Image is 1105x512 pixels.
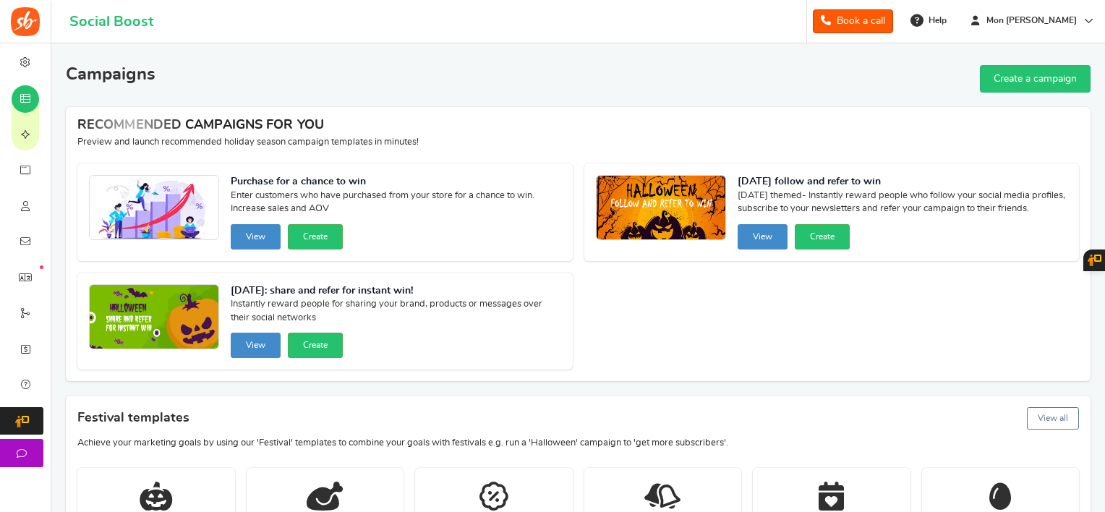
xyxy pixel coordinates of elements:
[90,285,218,350] img: Recommended Campaigns
[288,333,343,358] button: Create
[231,284,561,299] strong: [DATE]: share and refer for instant win!
[795,224,850,249] button: Create
[981,14,1083,27] span: Mon [PERSON_NAME]
[231,298,561,327] span: Instantly reward people for sharing your brand, products or messages over their social networks
[77,136,1079,149] p: Preview and launch recommended holiday season campaign templates in minutes!
[77,119,1079,133] h4: RECOMMENDED CAMPAIGNS FOR YOU
[231,175,561,189] strong: Purchase for a chance to win
[738,189,1068,218] span: [DATE] themed- Instantly reward people who follow your social media profiles, subscribe to your n...
[69,14,153,30] h1: Social Boost
[90,176,218,241] img: Recommended Campaigns
[738,175,1068,189] strong: [DATE] follow and refer to win
[40,265,43,269] em: New
[231,189,561,218] span: Enter customers who have purchased from your store for a chance to win. Increase sales and AOV
[231,224,281,249] button: View
[77,404,1079,432] h4: Festival templates
[813,9,893,33] a: Book a call
[231,333,281,358] button: View
[738,224,788,249] button: View
[597,176,725,241] img: Recommended Campaigns
[288,224,343,249] button: Create
[1027,407,1079,430] button: View all
[77,437,1079,450] p: Achieve your marketing goals by using our 'Festival' templates to combine your goals with festiva...
[980,65,1091,93] a: Create a campaign
[925,14,947,27] span: Help
[11,7,40,36] img: Social Boost
[905,9,954,32] a: Help
[66,65,155,84] h2: Campaigns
